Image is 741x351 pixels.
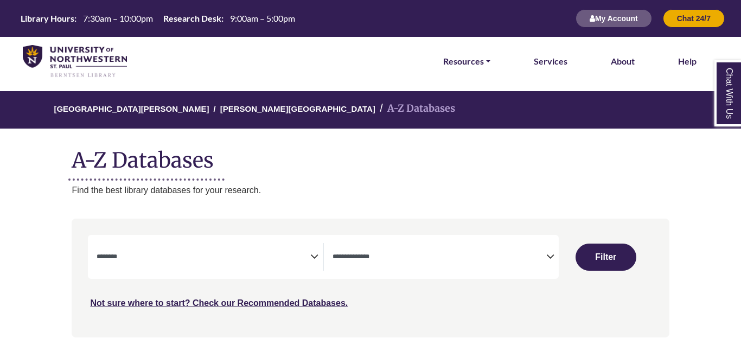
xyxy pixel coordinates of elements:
a: Resources [443,54,490,68]
a: [PERSON_NAME][GEOGRAPHIC_DATA] [220,103,375,113]
a: Hours Today [16,12,299,25]
span: 9:00am – 5:00pm [230,13,295,23]
img: library_home [23,45,127,78]
button: Submit for Search Results [576,244,636,271]
button: Chat 24/7 [663,9,725,28]
nav: breadcrumb [72,91,669,129]
a: My Account [576,14,652,23]
h1: A-Z Databases [72,139,669,173]
th: Library Hours: [16,12,77,24]
span: 7:30am – 10:00pm [83,13,153,23]
a: Not sure where to start? Check our Recommended Databases. [90,298,348,308]
a: Services [534,54,567,68]
textarea: Search [333,253,546,262]
nav: Search filters [72,219,669,337]
th: Research Desk: [159,12,224,24]
a: Help [678,54,697,68]
textarea: Search [97,253,310,262]
p: Find the best library databases for your research. [72,183,669,197]
a: [GEOGRAPHIC_DATA][PERSON_NAME] [54,103,209,113]
table: Hours Today [16,12,299,23]
a: About [611,54,635,68]
a: Chat 24/7 [663,14,725,23]
li: A-Z Databases [375,101,455,117]
button: My Account [576,9,652,28]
